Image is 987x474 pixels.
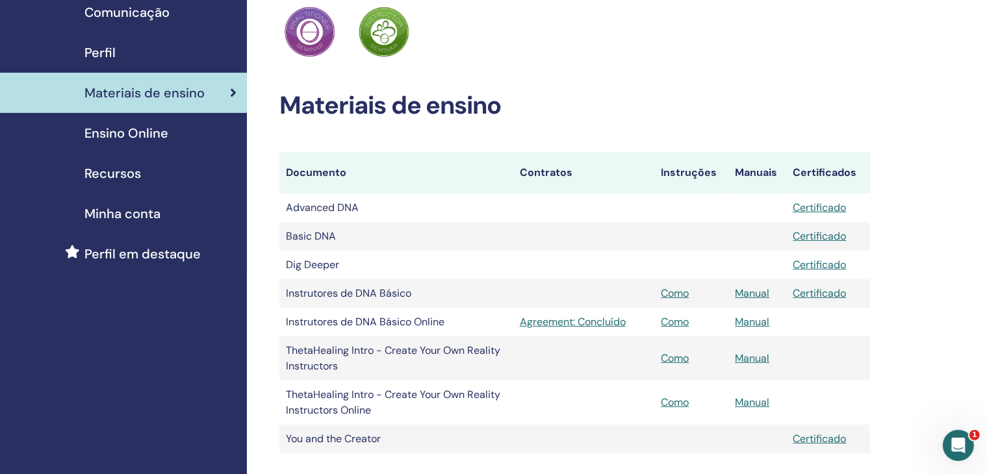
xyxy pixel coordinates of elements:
[84,43,116,62] span: Perfil
[359,6,409,57] img: Practitioner
[84,164,141,183] span: Recursos
[661,286,689,300] a: Como
[84,83,205,103] span: Materiais de ensino
[728,152,786,193] th: Manuais
[279,91,870,121] h2: Materiais de ensino
[661,395,689,409] a: Como
[735,395,769,409] a: Manual
[793,201,847,214] a: Certificado
[84,204,160,223] span: Minha conta
[661,315,689,329] a: Como
[943,430,974,461] iframe: Intercom live chat
[279,193,513,222] td: Advanced DNA
[279,251,513,279] td: Dig Deeper
[735,286,769,300] a: Manual
[787,152,870,193] th: Certificados
[84,123,168,143] span: Ensino Online
[793,286,847,300] a: Certificado
[969,430,980,440] span: 1
[513,152,655,193] th: Contratos
[279,425,513,453] td: You and the Creator
[661,351,689,365] a: Como
[279,279,513,308] td: Instrutores de DNA Básico
[279,152,513,193] th: Documento
[279,380,513,425] td: ThetaHealing Intro - Create Your Own Reality Instructors Online
[735,351,769,365] a: Manual
[735,315,769,329] a: Manual
[84,244,201,264] span: Perfil em destaque
[793,432,847,445] a: Certificado
[520,314,648,330] a: Agreement: Concluído
[793,229,847,243] a: Certificado
[285,6,335,57] img: Practitioner
[84,3,170,22] span: Comunicação
[279,222,513,251] td: Basic DNA
[279,336,513,380] td: ThetaHealing Intro - Create Your Own Reality Instructors
[654,152,728,193] th: Instruções
[279,308,513,336] td: Instrutores de DNA Básico Online
[793,258,847,271] a: Certificado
